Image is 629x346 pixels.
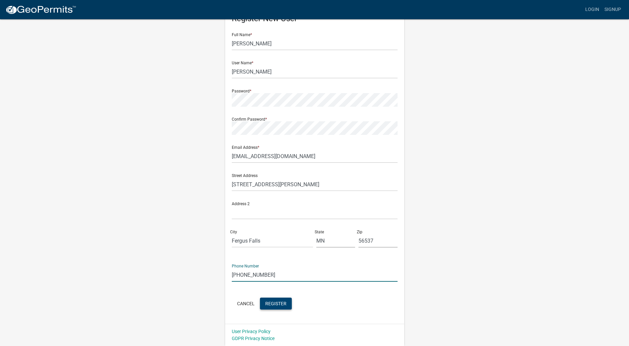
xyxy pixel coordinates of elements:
button: Register [260,298,292,310]
a: User Privacy Policy [232,329,271,334]
a: Login [583,3,602,16]
a: GDPR Privacy Notice [232,336,275,341]
a: Signup [602,3,624,16]
span: Register [265,301,286,306]
button: Cancel [232,298,260,310]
